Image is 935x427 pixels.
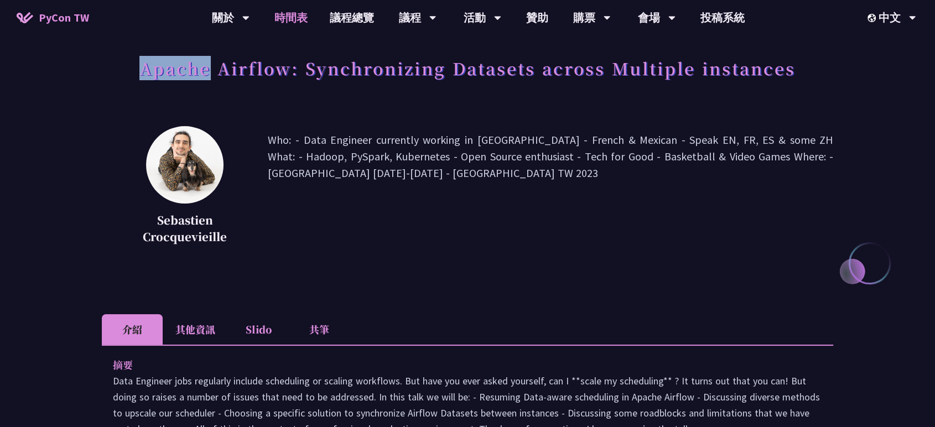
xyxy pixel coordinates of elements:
[868,14,879,22] img: Locale Icon
[39,9,89,26] span: PyCon TW
[139,51,796,85] h1: Apache Airflow: Synchronizing Datasets across Multiple instances
[289,314,350,345] li: 共筆
[163,314,228,345] li: 其他資訊
[228,314,289,345] li: Slido
[268,132,833,248] p: Who: - Data Engineer currently working in [GEOGRAPHIC_DATA] - French & Mexican - Speak EN, FR, ES...
[129,212,240,245] p: Sebastien Crocquevieille
[17,12,33,23] img: Home icon of PyCon TW 2025
[102,314,163,345] li: 介紹
[113,357,800,373] p: 摘要
[146,126,224,204] img: Sebastien Crocquevieille
[6,4,100,32] a: PyCon TW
